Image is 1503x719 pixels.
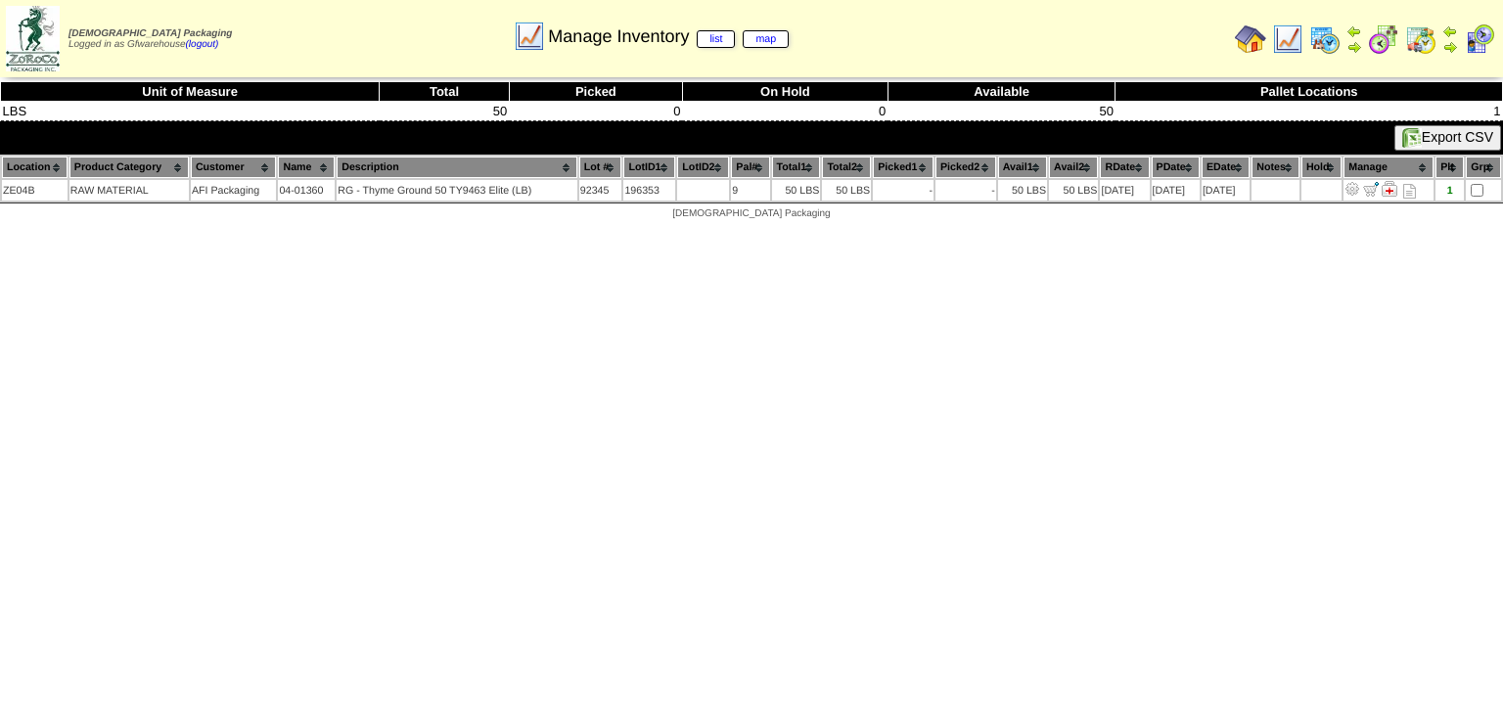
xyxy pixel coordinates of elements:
td: 0 [509,102,682,121]
td: RAW MATERIAL [69,180,189,201]
img: line_graph.gif [1272,23,1303,55]
a: map [743,30,789,48]
td: 50 LBS [1049,180,1098,201]
th: Name [278,157,335,178]
th: On Hold [682,82,888,102]
td: 50 LBS [822,180,871,201]
td: LBS [1,102,380,121]
td: 196353 [623,180,675,201]
span: [DEMOGRAPHIC_DATA] Packaging [68,28,232,39]
th: Picked2 [935,157,996,178]
img: calendarblend.gif [1368,23,1399,55]
td: 50 LBS [998,180,1047,201]
th: Customer [191,157,277,178]
span: Manage Inventory [548,26,789,47]
img: zoroco-logo-small.webp [6,6,60,71]
img: calendarcustomer.gif [1464,23,1495,55]
img: Manage Hold [1382,181,1397,197]
th: Plt [1435,157,1464,178]
th: Manage [1344,157,1434,178]
td: - [935,180,996,201]
th: Pal# [731,157,769,178]
th: Notes [1252,157,1299,178]
img: arrowleft.gif [1346,23,1362,39]
th: Total2 [822,157,871,178]
img: arrowright.gif [1346,39,1362,55]
td: [DATE] [1100,180,1149,201]
th: Hold [1301,157,1342,178]
a: (logout) [186,39,219,50]
div: 1 [1436,185,1463,197]
th: Location [2,157,68,178]
th: Avail1 [998,157,1047,178]
th: Picked1 [873,157,934,178]
th: RDate [1100,157,1149,178]
img: arrowleft.gif [1442,23,1458,39]
img: Move [1363,181,1379,197]
td: 1 [1116,102,1503,121]
img: calendarinout.gif [1405,23,1436,55]
td: - [873,180,934,201]
td: 92345 [579,180,622,201]
th: Lot # [579,157,622,178]
th: LotID1 [623,157,675,178]
th: Available [888,82,1116,102]
th: Unit of Measure [1,82,380,102]
th: Picked [509,82,682,102]
td: 04-01360 [278,180,335,201]
td: 0 [682,102,888,121]
th: EDate [1202,157,1250,178]
td: 50 [380,102,510,121]
th: Avail2 [1049,157,1098,178]
button: Export CSV [1394,125,1501,151]
th: PDate [1152,157,1200,178]
td: AFI Packaging [191,180,277,201]
img: arrowright.gif [1442,39,1458,55]
td: [DATE] [1202,180,1250,201]
img: excel.gif [1402,128,1422,148]
span: Logged in as Gfwarehouse [68,28,232,50]
img: Adjust [1344,181,1360,197]
th: Total [380,82,510,102]
td: 9 [731,180,769,201]
i: Note [1403,184,1416,199]
th: Grp [1466,157,1501,178]
td: RG - Thyme Ground 50 TY9463 Elite (LB) [337,180,577,201]
img: line_graph.gif [514,21,545,52]
img: home.gif [1235,23,1266,55]
th: LotID2 [677,157,729,178]
th: Product Category [69,157,189,178]
th: Description [337,157,577,178]
td: ZE04B [2,180,68,201]
td: [DATE] [1152,180,1200,201]
a: list [697,30,735,48]
td: 50 [888,102,1116,121]
span: [DEMOGRAPHIC_DATA] Packaging [672,208,830,219]
th: Pallet Locations [1116,82,1503,102]
img: calendarprod.gif [1309,23,1341,55]
th: Total1 [772,157,821,178]
td: 50 LBS [772,180,821,201]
